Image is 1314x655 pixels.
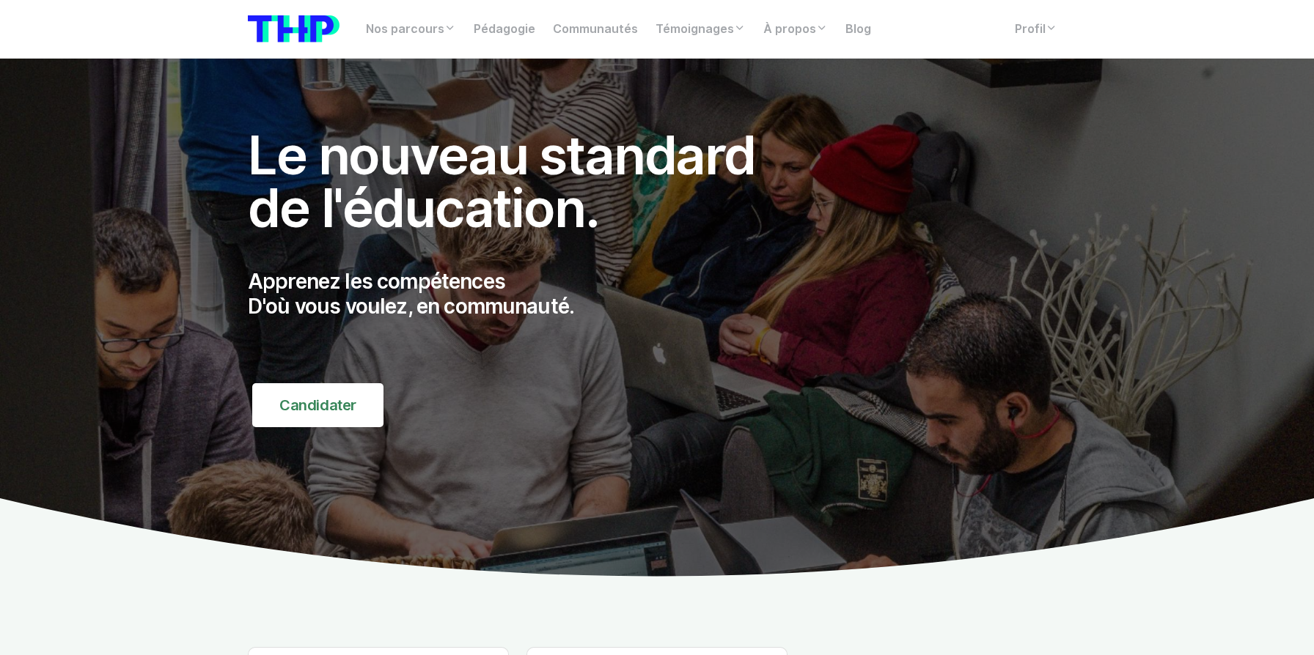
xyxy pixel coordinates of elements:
a: Communautés [544,15,647,44]
p: Apprenez les compétences D'où vous voulez, en communauté. [248,270,788,319]
a: Candidater [252,383,383,427]
img: logo [248,15,339,42]
h1: Le nouveau standard de l'éducation. [248,129,788,234]
a: Témoignages [647,15,755,44]
a: Blog [837,15,880,44]
a: Nos parcours [357,15,465,44]
a: Profil [1006,15,1066,44]
a: À propos [755,15,837,44]
a: Pédagogie [465,15,544,44]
